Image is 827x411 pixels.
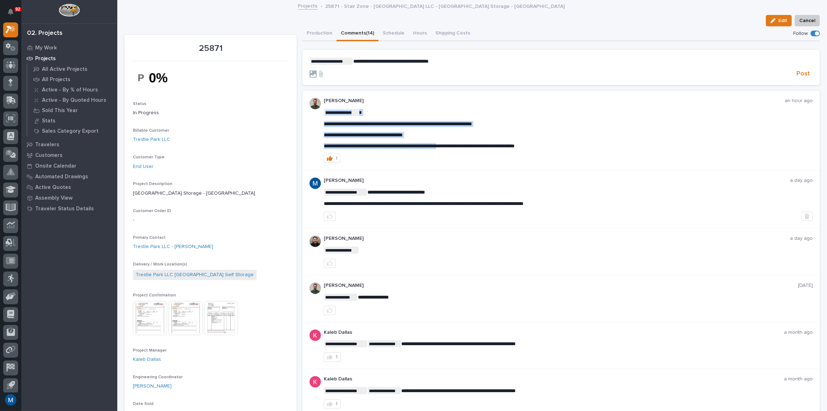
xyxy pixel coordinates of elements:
[324,352,341,362] button: 1
[27,126,117,136] a: Sales Category Export
[35,142,59,148] p: Travelers
[795,15,820,26] button: Cancel
[310,283,321,294] img: AATXAJw4slNr5ea0WduZQVIpKGhdapBAGQ9xVsOeEvl5=s96-c
[133,109,288,117] p: In Progress
[35,184,71,191] p: Active Quotes
[27,105,117,115] a: Sold This Year
[310,178,321,189] img: ACg8ocIvjV8JvZpAypjhyiWMpaojd8dqkqUuCyfg92_2FdJdOC49qw=s96-c
[324,376,784,382] p: Kaleb Dallas
[16,7,20,12] p: 92
[21,150,117,160] a: Customers
[133,383,172,390] a: [PERSON_NAME]
[133,190,288,197] p: [GEOGRAPHIC_DATA] Storage - [GEOGRAPHIC_DATA]
[21,139,117,150] a: Travelers
[21,171,117,182] a: Automated Drawings
[326,2,565,10] p: 25871 - Stair Zone - [GEOGRAPHIC_DATA] LLC - [GEOGRAPHIC_DATA] Storage - [GEOGRAPHIC_DATA]
[794,70,813,78] button: Post
[3,392,18,407] button: users-avatar
[59,4,80,17] img: Workspace Logo
[133,182,172,186] span: Project Description
[133,293,176,297] span: Project Confirmation
[42,97,106,104] p: Active - By Quoted Hours
[409,26,431,41] button: Hours
[785,98,813,104] p: an hour ago
[784,330,813,336] p: a month ago
[310,98,321,109] img: AATXAJw4slNr5ea0WduZQVIpKGhdapBAGQ9xVsOeEvl5=s96-c
[35,174,88,180] p: Automated Drawings
[799,16,815,25] span: Cancel
[42,66,87,73] p: All Active Projects
[324,399,341,409] button: 1
[324,283,798,289] p: [PERSON_NAME]
[324,330,784,336] p: Kaleb Dallas
[431,26,474,41] button: Shipping Costs
[335,156,338,161] div: 1
[9,9,18,20] div: Notifications92
[790,178,813,184] p: a day ago
[42,87,98,93] p: Active - By % of Hours
[324,306,336,315] button: like this post
[793,31,808,37] p: Follow
[298,1,318,10] a: Projects
[324,259,336,268] button: like this post
[133,65,186,90] img: axN7yycy2i7OX-x2SS9a9I36ewarnb_6zgOFAM32P3M
[324,236,790,242] p: [PERSON_NAME]
[133,243,213,251] a: Trestle Park LLC - [PERSON_NAME]
[27,64,117,74] a: All Active Projects
[27,30,63,37] div: 02. Projects
[324,212,336,221] button: like this post
[133,262,187,267] span: Delivery / Work Location(s)
[27,116,117,126] a: Stats
[133,128,169,133] span: Billable Customer
[133,43,288,54] p: 25871
[35,206,94,212] p: Traveler Status Details
[133,163,154,170] a: End User
[35,56,56,62] p: Projects
[133,216,288,224] p: -
[21,42,117,53] a: My Work
[133,348,167,353] span: Project Manager
[133,375,183,379] span: Engineering Coordinator
[801,212,813,221] button: Delete post
[21,160,117,171] a: Onsite Calendar
[35,45,57,51] p: My Work
[21,53,117,64] a: Projects
[133,402,154,406] span: Date Sold
[335,354,338,359] div: 1
[133,236,166,240] span: Primary Contact
[798,283,813,289] p: [DATE]
[784,376,813,382] p: a month ago
[310,236,321,247] img: ACg8ocLB2sBq07NhafZLDpfZztpbDqa4HYtD3rBf5LhdHf4k=s96-c
[21,193,117,203] a: Assembly View
[27,85,117,95] a: Active - By % of Hours
[778,17,787,24] span: Edit
[133,102,146,106] span: Status
[35,163,76,169] p: Onsite Calendar
[133,136,170,143] a: Trestle Park LLC
[337,26,378,41] button: Comments (14)
[21,203,117,214] a: Traveler Status Details
[27,95,117,105] a: Active - By Quoted Hours
[42,77,70,83] p: All Projects
[766,15,792,26] button: Edit
[796,70,810,78] span: Post
[35,152,63,159] p: Customers
[324,178,790,184] p: [PERSON_NAME]
[42,107,78,114] p: Sold This Year
[324,98,785,104] p: [PERSON_NAME]
[310,330,321,341] img: ACg8ocJFQJZtOpq0mXhEl6L5cbQXDkmdPAf0fdoBPnlMfqfX=s96-c
[310,376,321,388] img: ACg8ocJFQJZtOpq0mXhEl6L5cbQXDkmdPAf0fdoBPnlMfqfX=s96-c
[133,155,165,159] span: Customer Type
[27,74,117,84] a: All Projects
[35,195,73,201] p: Assembly View
[790,236,813,242] p: a day ago
[335,401,338,406] div: 1
[302,26,337,41] button: Production
[42,118,55,124] p: Stats
[136,271,254,279] a: Trestle Park LLC [GEOGRAPHIC_DATA] Self Storage
[3,4,18,19] button: Notifications
[378,26,409,41] button: Schedule
[324,154,341,163] button: 1
[42,128,98,135] p: Sales Category Export
[133,356,161,363] a: Kaleb Dallas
